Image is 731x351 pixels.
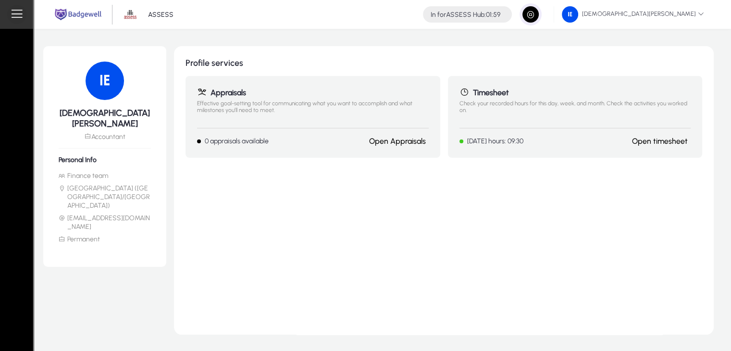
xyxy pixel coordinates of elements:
[121,5,139,24] img: 1.png
[484,11,486,19] span: :
[59,108,151,129] h5: [DEMOGRAPHIC_DATA][PERSON_NAME]
[197,88,429,97] h1: Appraisals
[459,100,691,120] p: Check your recorded hours for this day, week, and month. Check the activities you worked on.
[366,136,429,146] button: Open Appraisals
[562,6,578,23] img: 104.png
[486,11,500,19] span: 01:59
[59,214,151,231] li: [EMAIL_ADDRESS][DOMAIN_NAME]
[431,11,500,19] h4: ASSESS Hub
[59,133,151,141] p: Accountant
[431,11,446,19] span: In for
[632,137,688,146] a: Open timesheet
[59,156,151,164] h6: Personal Info
[53,8,103,21] img: main.png
[205,137,269,145] p: 0 appraisals available
[629,136,691,146] button: Open timesheet
[59,235,151,244] li: Permanent
[186,58,702,68] h1: Profile services
[148,11,173,19] p: ASSESS
[459,88,691,97] h1: Timesheet
[86,62,124,100] img: 104.png
[562,6,704,23] span: [DEMOGRAPHIC_DATA][PERSON_NAME]
[59,184,151,210] li: [GEOGRAPHIC_DATA] ([GEOGRAPHIC_DATA]/[GEOGRAPHIC_DATA])
[197,100,429,120] p: Effective goal-setting tool for communicating what you want to accomplish and what milestones you...
[554,6,712,23] button: [DEMOGRAPHIC_DATA][PERSON_NAME]
[369,137,426,146] a: Open Appraisals
[59,172,151,180] li: Finance team
[467,137,523,145] p: [DATE] hours: 09:30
